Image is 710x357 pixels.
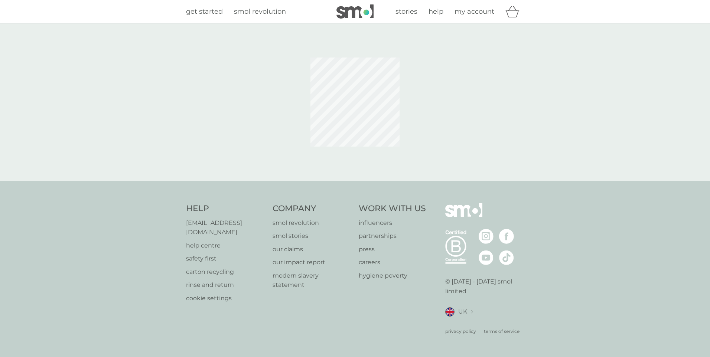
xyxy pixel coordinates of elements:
a: help centre [186,241,265,250]
span: smol revolution [234,7,286,16]
img: visit the smol Instagram page [479,229,494,244]
a: cookie settings [186,294,265,303]
a: partnerships [359,231,426,241]
a: careers [359,258,426,267]
a: [EMAIL_ADDRESS][DOMAIN_NAME] [186,218,265,237]
p: © [DATE] - [DATE] smol limited [445,277,524,296]
a: help [429,6,443,17]
a: smol revolution [273,218,352,228]
a: modern slavery statement [273,271,352,290]
a: privacy policy [445,328,476,335]
a: hygiene poverty [359,271,426,281]
img: smol [445,203,482,228]
a: stories [395,6,417,17]
img: visit the smol Tiktok page [499,250,514,265]
h4: Work With Us [359,203,426,214]
a: press [359,245,426,254]
a: safety first [186,254,265,263]
span: help [429,7,443,16]
a: carton recycling [186,267,265,277]
a: our claims [273,245,352,254]
a: rinse and return [186,280,265,290]
a: influencers [359,218,426,228]
img: UK flag [445,307,455,317]
a: smol revolution [234,6,286,17]
a: terms of service [484,328,520,335]
span: stories [395,7,417,16]
img: visit the smol Facebook page [499,229,514,244]
h4: Help [186,203,265,214]
div: basket [505,4,524,19]
span: my account [455,7,494,16]
img: smol [336,4,374,19]
a: my account [455,6,494,17]
span: get started [186,7,223,16]
img: select a new location [471,310,473,314]
a: our impact report [273,258,352,267]
h4: Company [273,203,352,214]
a: get started [186,6,223,17]
span: UK [458,307,467,317]
img: visit the smol Youtube page [479,250,494,265]
a: smol stories [273,231,352,241]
